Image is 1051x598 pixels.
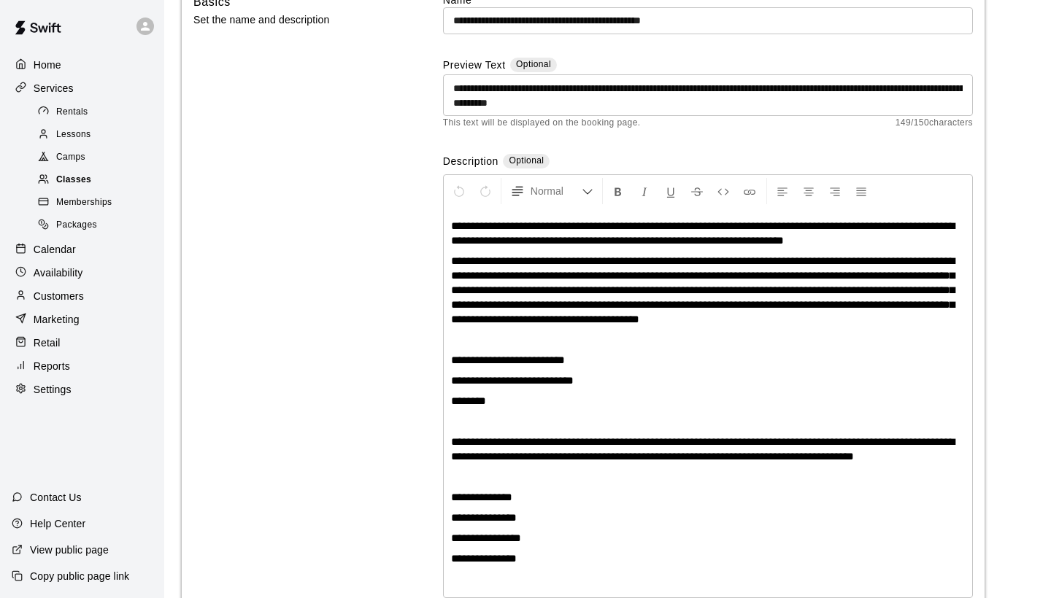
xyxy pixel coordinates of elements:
a: Marketing [12,308,153,330]
label: Description [443,154,498,171]
a: Settings [12,378,153,400]
span: Normal [531,184,582,198]
button: Undo [447,178,471,204]
a: Memberships [35,192,164,214]
p: Marketing [34,312,80,327]
p: Services [34,81,74,96]
button: Format Italics [632,178,657,204]
a: Camps [35,147,164,169]
button: Format Bold [606,178,631,204]
p: Customers [34,289,84,303]
div: Classes [35,170,158,190]
p: Retail [34,335,61,350]
p: Home [34,58,61,72]
p: Help Center [30,516,85,531]
span: Optional [516,59,551,69]
a: Rentals [35,101,164,123]
a: Availability [12,262,153,284]
p: View public page [30,543,109,557]
a: Calendar [12,238,153,260]
div: Packages [35,215,158,236]
div: Memberships [35,193,158,213]
span: 149 / 150 characters [896,116,973,131]
div: Rentals [35,102,158,123]
button: Justify Align [849,178,874,204]
p: Set the name and description [193,11,396,29]
div: Camps [35,147,158,168]
button: Format Strikethrough [685,178,709,204]
a: Classes [35,169,164,192]
a: Packages [35,214,164,237]
button: Insert Link [737,178,762,204]
span: Lessons [56,128,91,142]
a: Home [12,54,153,76]
span: Optional [509,155,544,166]
p: Contact Us [30,490,82,505]
span: Memberships [56,195,112,210]
span: This text will be displayed on the booking page. [443,116,641,131]
span: Classes [56,173,91,187]
button: Format Underline [658,178,683,204]
button: Formatting Options [504,178,599,204]
button: Left Align [770,178,795,204]
p: Settings [34,382,72,397]
span: Packages [56,218,97,233]
a: Services [12,77,153,99]
label: Preview Text [443,58,506,74]
p: Calendar [34,242,76,257]
a: Lessons [35,123,164,146]
a: Customers [12,285,153,307]
p: Copy public page link [30,569,129,583]
span: Rentals [56,105,88,120]
button: Redo [473,178,498,204]
p: Availability [34,265,83,280]
a: Retail [12,332,153,354]
span: Camps [56,150,85,165]
button: Center Align [796,178,821,204]
p: Reports [34,359,70,373]
div: Lessons [35,125,158,145]
button: Insert Code [711,178,736,204]
a: Reports [12,355,153,377]
button: Right Align [823,178,847,204]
